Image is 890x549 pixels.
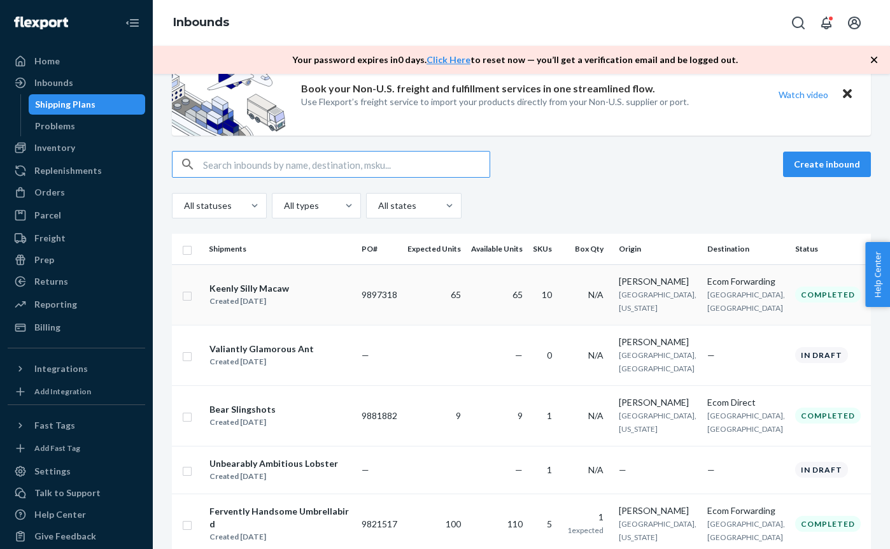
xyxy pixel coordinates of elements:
div: Settings [34,465,71,478]
div: Talk to Support [34,487,101,499]
p: Book your Non-U.S. freight and fulfillment services in one streamlined flow. [301,82,655,96]
div: In draft [795,347,848,363]
span: 1 [547,464,552,475]
div: Completed [795,408,861,424]
div: Created [DATE] [209,355,314,368]
span: — [362,464,369,475]
a: Inbounds [173,15,229,29]
a: Settings [8,461,145,481]
img: Flexport logo [14,17,68,29]
th: SKUs [528,234,562,264]
button: Close [839,85,856,104]
span: 65 [451,289,461,300]
span: N/A [588,289,604,300]
input: All types [283,199,284,212]
th: Origin [614,234,702,264]
td: 9897318 [357,264,402,325]
span: [GEOGRAPHIC_DATA], [GEOGRAPHIC_DATA] [707,290,785,313]
span: [GEOGRAPHIC_DATA], [GEOGRAPHIC_DATA] [619,350,696,373]
span: [GEOGRAPHIC_DATA], [GEOGRAPHIC_DATA] [707,519,785,542]
div: Ecom Forwarding [707,504,785,517]
div: Fervently Handsome Umbrellabird [209,505,351,531]
div: Fast Tags [34,419,75,432]
a: Home [8,51,145,71]
span: [GEOGRAPHIC_DATA], [US_STATE] [619,411,696,434]
a: Freight [8,228,145,248]
div: Billing [34,321,60,334]
span: 5 [547,518,552,529]
a: Reporting [8,294,145,315]
span: — [362,350,369,360]
div: Returns [34,275,68,288]
button: Fast Tags [8,415,145,436]
a: Click Here [427,54,470,65]
th: Box Qty [562,234,614,264]
div: Created [DATE] [209,470,338,483]
div: Ecom Forwarding [707,275,785,288]
div: Replenishments [34,164,102,177]
span: 9 [456,410,461,421]
span: 0 [547,350,552,360]
div: Integrations [34,362,88,375]
a: Returns [8,271,145,292]
th: Status [790,234,871,264]
a: Orders [8,182,145,203]
div: Orders [34,186,65,199]
div: Add Integration [34,386,91,397]
a: Billing [8,317,145,338]
a: Shipping Plans [29,94,146,115]
span: N/A [588,410,604,421]
button: Create inbound [783,152,871,177]
span: [GEOGRAPHIC_DATA], [US_STATE] [619,290,696,313]
td: 9881882 [357,385,402,446]
a: Replenishments [8,160,145,181]
span: N/A [588,350,604,360]
span: — [619,464,626,475]
p: Use Flexport’s freight service to import your products directly from your Non-U.S. supplier or port. [301,96,689,108]
span: 100 [446,518,461,529]
input: Search inbounds by name, destination, msku... [203,152,490,177]
button: Open Search Box [786,10,811,36]
div: Unbearably Ambitious Lobster [209,457,338,470]
span: N/A [588,464,604,475]
span: 1 [547,410,552,421]
a: Inventory [8,138,145,158]
div: Bear Slingshots [209,403,276,416]
span: — [707,350,715,360]
a: Problems [29,116,146,136]
p: Your password expires in 0 days . to reset now — you’ll get a verification email and be logged out. [292,53,738,66]
button: Open notifications [814,10,839,36]
th: Expected Units [402,234,466,264]
div: [PERSON_NAME] [619,336,696,348]
div: Created [DATE] [209,416,276,429]
span: — [515,350,523,360]
div: Add Fast Tag [34,443,80,453]
div: Completed [795,287,861,303]
button: Open account menu [842,10,867,36]
th: Destination [702,234,790,264]
div: Valiantly Glamorous Ant [209,343,314,355]
div: Inbounds [34,76,73,89]
button: Close Navigation [120,10,145,36]
div: Keenly Silly Macaw [209,282,289,295]
div: In draft [795,462,848,478]
span: [GEOGRAPHIC_DATA], [US_STATE] [619,519,696,542]
button: Integrations [8,359,145,379]
div: [PERSON_NAME] [619,396,696,409]
button: Help Center [865,242,890,307]
span: [GEOGRAPHIC_DATA], [GEOGRAPHIC_DATA] [707,411,785,434]
div: Ecom Direct [707,396,785,409]
span: 10 [542,289,552,300]
div: Shipping Plans [35,98,95,111]
div: [PERSON_NAME] [619,504,696,517]
button: Give Feedback [8,526,145,546]
div: Help Center [34,508,86,521]
div: Completed [795,516,861,532]
div: Give Feedback [34,530,96,543]
div: Inventory [34,141,75,154]
div: Problems [35,120,75,132]
ol: breadcrumbs [163,4,239,41]
span: 65 [512,289,523,300]
a: Talk to Support [8,483,145,503]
